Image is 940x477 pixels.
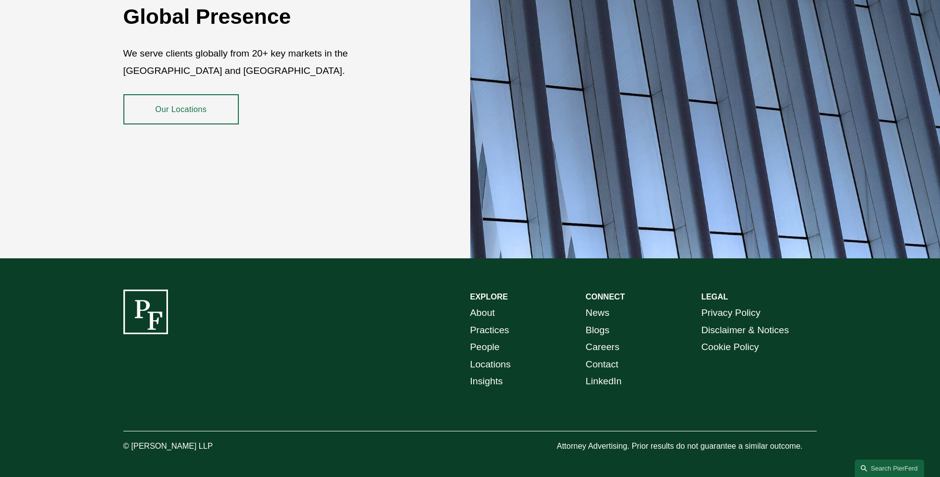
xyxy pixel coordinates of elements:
[470,322,509,339] a: Practices
[556,439,817,454] p: Attorney Advertising. Prior results do not guarantee a similar outcome.
[470,304,495,322] a: About
[123,439,268,454] p: © [PERSON_NAME] LLP
[855,460,924,477] a: Search this site
[586,304,609,322] a: News
[586,339,619,356] a: Careers
[123,45,412,79] p: We serve clients globally from 20+ key markets in the [GEOGRAPHIC_DATA] and [GEOGRAPHIC_DATA].
[123,3,412,29] h2: Global Presence
[470,356,511,373] a: Locations
[470,373,503,390] a: Insights
[586,322,609,339] a: Blogs
[470,339,500,356] a: People
[586,356,618,373] a: Contact
[586,293,625,301] strong: CONNECT
[701,293,728,301] strong: LEGAL
[701,339,759,356] a: Cookie Policy
[701,322,789,339] a: Disclaimer & Notices
[701,304,760,322] a: Privacy Policy
[586,373,622,390] a: LinkedIn
[123,94,239,124] a: Our Locations
[470,293,508,301] strong: EXPLORE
